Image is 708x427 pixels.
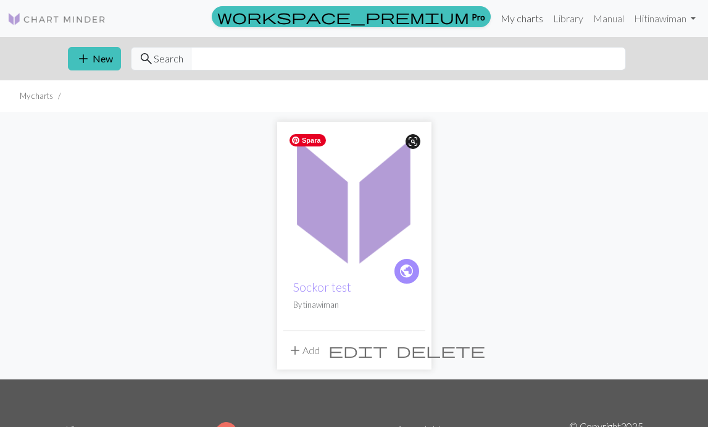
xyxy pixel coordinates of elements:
[399,259,414,284] i: public
[212,6,491,27] a: Pro
[76,50,91,67] span: add
[399,261,414,281] span: public
[288,342,302,359] span: add
[396,342,485,359] span: delete
[283,128,425,270] img: Sockor test
[289,134,326,146] span: Spara
[393,258,420,285] a: public
[20,90,53,102] li: My charts
[283,192,425,203] a: Sockor test
[283,339,324,362] button: Add
[293,299,415,311] p: By tinawiman
[7,12,106,27] img: Logo
[629,6,701,31] a: Hitinawiman
[154,51,183,66] span: Search
[324,339,392,362] button: Edit
[392,339,489,362] button: Delete
[68,47,121,70] button: New
[548,6,588,31] a: Library
[293,280,351,294] a: Sockor test
[328,343,388,358] i: Edit
[328,342,388,359] span: edit
[217,8,469,25] span: workspace_premium
[496,6,548,31] a: My charts
[139,50,154,67] span: search
[588,6,629,31] a: Manual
